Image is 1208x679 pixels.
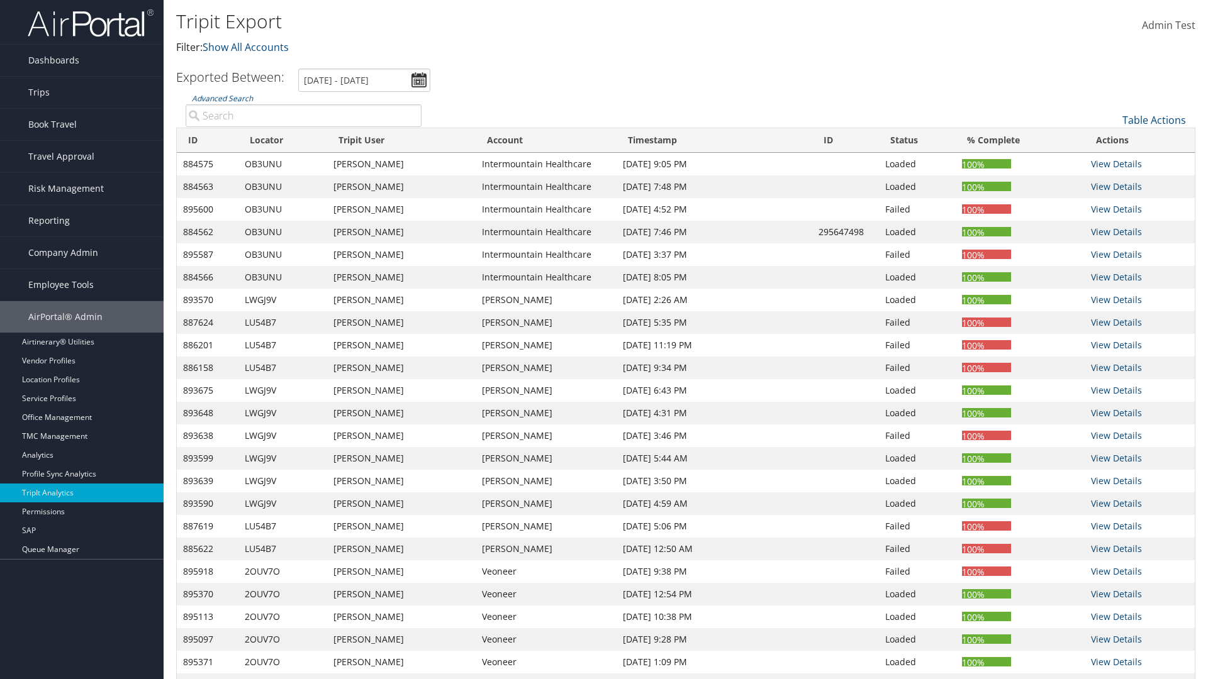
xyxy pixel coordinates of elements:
[879,492,956,515] td: Loaded
[476,356,617,379] td: [PERSON_NAME]
[879,515,956,538] td: Failed
[177,651,238,673] td: 895371
[617,492,812,515] td: [DATE] 4:59 AM
[962,589,1011,599] div: 100%
[1142,18,1195,32] span: Admin Test
[617,379,812,402] td: [DATE] 6:43 PM
[476,153,617,175] td: Intermountain Healthcare
[176,40,856,56] p: Filter:
[1091,339,1142,351] a: View Details
[1122,113,1186,127] a: Table Actions
[879,153,956,175] td: Loaded
[177,153,238,175] td: 884575
[879,356,956,379] td: Failed
[327,221,476,243] td: [PERSON_NAME]
[962,566,1011,576] div: 100%
[238,128,327,153] th: Locator: activate to sort column ascending
[177,311,238,334] td: 887624
[476,128,617,153] th: Account: activate to sort column ascending
[238,424,327,447] td: LWGJ9V
[177,560,238,583] td: 895918
[879,289,956,311] td: Loaded
[962,182,1011,191] div: 100%
[879,311,956,334] td: Failed
[327,153,476,175] td: [PERSON_NAME]
[962,250,1011,259] div: 100%
[238,515,327,538] td: LU54B7
[962,476,1011,485] div: 100%
[238,402,327,424] td: LWGJ9V
[1091,520,1142,532] a: View Details
[177,379,238,402] td: 893675
[203,40,289,54] a: Show All Accounts
[192,93,253,104] a: Advanced Search
[617,651,812,673] td: [DATE] 1:09 PM
[476,560,617,583] td: Veoneer
[1091,497,1142,509] a: View Details
[879,266,956,289] td: Loaded
[327,583,476,605] td: [PERSON_NAME]
[177,128,238,153] th: ID: activate to sort column ascending
[962,204,1011,214] div: 100%
[617,402,812,424] td: [DATE] 4:31 PM
[617,447,812,470] td: [DATE] 5:44 AM
[1091,180,1142,192] a: View Details
[962,544,1011,553] div: 100%
[617,334,812,356] td: [DATE] 11:19 PM
[238,492,327,515] td: LWGJ9V
[476,266,617,289] td: Intermountain Healthcare
[1091,656,1142,668] a: View Details
[879,379,956,402] td: Loaded
[186,104,422,127] input: Advanced Search
[28,301,103,333] span: AirPortal® Admin
[177,289,238,311] td: 893570
[238,379,327,402] td: LWGJ9V
[962,317,1011,327] div: 100%
[1091,610,1142,622] a: View Details
[1091,271,1142,283] a: View Details
[1091,452,1142,464] a: View Details
[617,198,812,221] td: [DATE] 4:52 PM
[962,159,1011,168] div: 100%
[962,227,1011,236] div: 100%
[298,69,430,92] input: [DATE] - [DATE]
[238,470,327,492] td: LWGJ9V
[476,243,617,266] td: Intermountain Healthcare
[28,109,77,140] span: Book Travel
[1085,128,1195,153] th: Actions
[238,538,327,560] td: LU54B7
[176,8,856,35] h1: Tripit Export
[476,470,617,492] td: [PERSON_NAME]
[1091,407,1142,419] a: View Details
[617,560,812,583] td: [DATE] 9:38 PM
[327,651,476,673] td: [PERSON_NAME]
[1091,429,1142,441] a: View Details
[962,499,1011,508] div: 100%
[238,560,327,583] td: 2OUV7O
[617,356,812,379] td: [DATE] 9:34 PM
[327,538,476,560] td: [PERSON_NAME]
[1091,384,1142,396] a: View Details
[327,356,476,379] td: [PERSON_NAME]
[28,77,50,108] span: Trips
[879,583,956,605] td: Loaded
[962,385,1011,395] div: 100%
[1091,543,1142,555] a: View Details
[1091,475,1142,487] a: View Details
[1091,226,1142,238] a: View Details
[327,379,476,402] td: [PERSON_NAME]
[617,128,812,153] th: Timestamp: activate to sort column ascending
[617,515,812,538] td: [DATE] 5:06 PM
[476,583,617,605] td: Veoneer
[177,198,238,221] td: 895600
[962,612,1011,621] div: 100%
[476,628,617,651] td: Veoneer
[617,628,812,651] td: [DATE] 9:28 PM
[28,173,104,204] span: Risk Management
[879,175,956,198] td: Loaded
[879,221,956,243] td: Loaded
[617,605,812,628] td: [DATE] 10:38 PM
[177,356,238,379] td: 886158
[617,583,812,605] td: [DATE] 12:54 PM
[176,69,284,86] h3: Exported Between:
